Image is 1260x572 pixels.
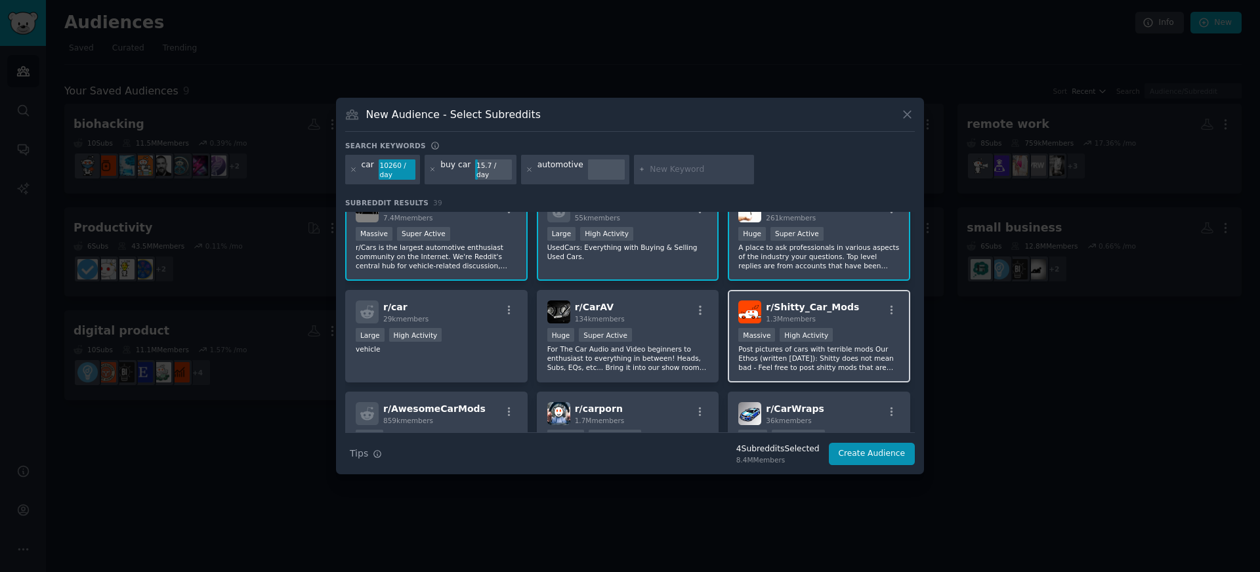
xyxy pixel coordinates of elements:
[547,402,570,425] img: carporn
[738,430,767,443] div: Large
[366,108,541,121] h3: New Audience - Select Subreddits
[350,447,368,460] span: Tips
[738,243,900,270] p: A place to ask professionals in various aspects of the industry your questions. Top level replies...
[579,328,632,342] div: Super Active
[547,430,584,443] div: Massive
[345,198,429,207] span: Subreddit Results
[738,227,766,241] div: Huge
[383,403,486,414] span: r/ AwesomeCarMods
[547,300,570,323] img: CarAV
[383,315,429,323] span: 29k members
[440,159,471,180] div: buy car
[575,302,614,312] span: r/ CarAV
[383,302,408,312] span: r/ car
[766,403,824,414] span: r/ CarWraps
[770,227,824,241] div: Super Active
[738,328,775,342] div: Massive
[575,403,623,414] span: r/ carporn
[829,443,915,465] button: Create Audience
[736,455,820,464] div: 8.4M Members
[738,344,900,372] p: Post pictures of cars with terrible mods Our Ethos (written [DATE]): Shitty does not mean bad - F...
[766,417,811,424] span: 36k members
[766,302,859,312] span: r/ Shitty_Car_Mods
[780,328,833,342] div: High Activity
[356,328,385,342] div: Large
[345,442,387,465] button: Tips
[547,243,709,261] p: UsedCars: Everything with Buying & Selling Used Cars.
[766,315,816,323] span: 1.3M members
[575,315,625,323] span: 134k members
[383,417,433,424] span: 859k members
[547,227,576,241] div: Large
[356,243,517,270] p: r/Cars is the largest automotive enthusiast community on the Internet. We're Reddit's central hub...
[379,159,415,180] div: 10260 / day
[650,164,749,176] input: New Keyword
[575,214,620,222] span: 55k members
[589,430,642,443] div: High Activity
[537,159,583,180] div: automotive
[383,214,433,222] span: 7.4M members
[766,214,816,222] span: 261k members
[389,328,442,342] div: High Activity
[433,199,442,207] span: 39
[547,344,709,372] p: For The Car Audio and Video beginners to enthusiast to everything in between! Heads, Subs, EQs, e...
[356,344,517,354] p: vehicle
[736,443,820,455] div: 4 Subreddit s Selected
[580,227,633,241] div: High Activity
[356,430,383,443] div: Huge
[362,159,374,180] div: car
[575,417,625,424] span: 1.7M members
[738,402,761,425] img: CarWraps
[345,141,426,150] h3: Search keywords
[547,328,575,342] div: Huge
[738,300,761,323] img: Shitty_Car_Mods
[356,227,392,241] div: Massive
[475,159,512,180] div: 15.7 / day
[772,430,825,443] div: High Activity
[397,227,450,241] div: Super Active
